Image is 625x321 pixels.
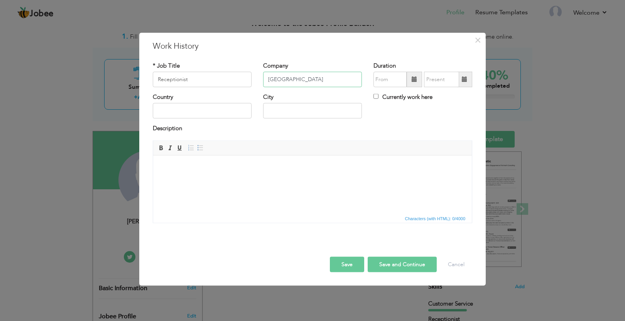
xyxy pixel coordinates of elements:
label: Company [263,61,288,70]
button: Close [471,34,484,46]
button: Save [330,256,364,272]
span: × [475,33,481,47]
label: City [263,93,274,101]
a: Insert/Remove Numbered List [187,143,195,152]
div: Statistics [404,215,468,222]
iframe: Rich Text Editor, workEditor [153,155,472,213]
label: * Job Title [153,61,180,70]
a: Insert/Remove Bulleted List [196,143,204,152]
a: Italic [166,143,174,152]
label: Description [153,124,182,132]
input: From [373,72,407,87]
label: Currently work here [373,93,432,101]
a: Underline [175,143,184,152]
a: Bold [157,143,165,152]
label: Country [153,93,173,101]
input: Present [424,72,459,87]
button: Cancel [440,256,472,272]
label: Duration [373,61,396,70]
h3: Work History [153,40,472,52]
button: Save and Continue [368,256,437,272]
input: Currently work here [373,94,378,99]
span: Characters (with HTML): 0/4000 [404,215,467,222]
